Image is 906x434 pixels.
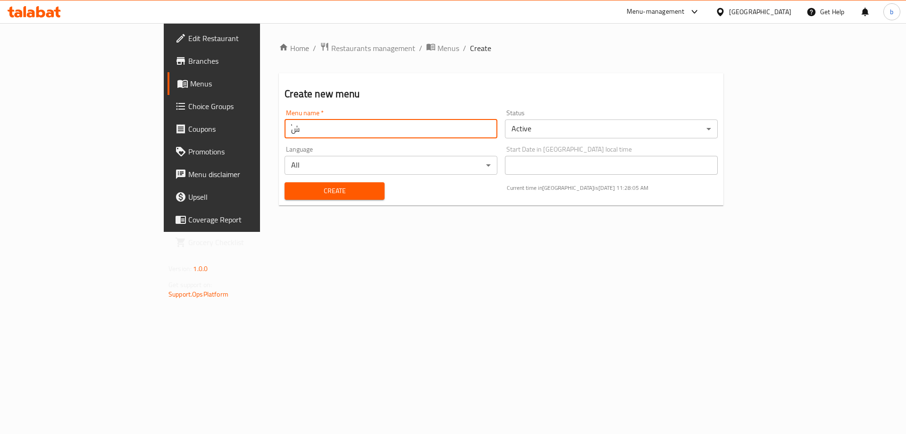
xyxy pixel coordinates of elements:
h2: Create new menu [285,87,718,101]
button: Create [285,182,384,200]
a: Menus [168,72,315,95]
a: Choice Groups [168,95,315,118]
a: Coverage Report [168,208,315,231]
a: Restaurants management [320,42,415,54]
span: Version: [168,263,192,275]
a: Menus [426,42,459,54]
div: [GEOGRAPHIC_DATA] [729,7,791,17]
span: Create [292,185,377,197]
input: Please enter Menu name [285,119,497,138]
a: Coupons [168,118,315,140]
span: Get support on: [168,279,212,291]
span: Upsell [188,191,308,203]
span: Coupons [188,123,308,135]
span: b [890,7,893,17]
a: Promotions [168,140,315,163]
span: Promotions [188,146,308,157]
span: Edit Restaurant [188,33,308,44]
span: Create [470,43,491,54]
a: Edit Restaurant [168,27,315,50]
span: Grocery Checklist [188,237,308,248]
a: Branches [168,50,315,72]
div: All [285,156,497,175]
span: Menu disclaimer [188,169,308,180]
a: Grocery Checklist [168,231,315,254]
span: Menus [190,78,308,89]
li: / [419,43,422,54]
div: Active [505,119,718,138]
span: Coverage Report [188,214,308,225]
li: / [463,43,466,54]
a: Menu disclaimer [168,163,315,186]
a: Upsell [168,186,315,208]
span: Branches [188,55,308,67]
p: Current time in [GEOGRAPHIC_DATA] is [DATE] 11:28:05 AM [507,184,718,192]
span: Choice Groups [188,101,308,112]
span: 1.0.0 [193,263,208,275]
nav: breadcrumb [279,42,723,54]
span: Menus [437,43,459,54]
a: Support.OpsPlatform [168,288,228,300]
div: Menu-management [627,6,685,17]
span: Restaurants management [331,43,415,54]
